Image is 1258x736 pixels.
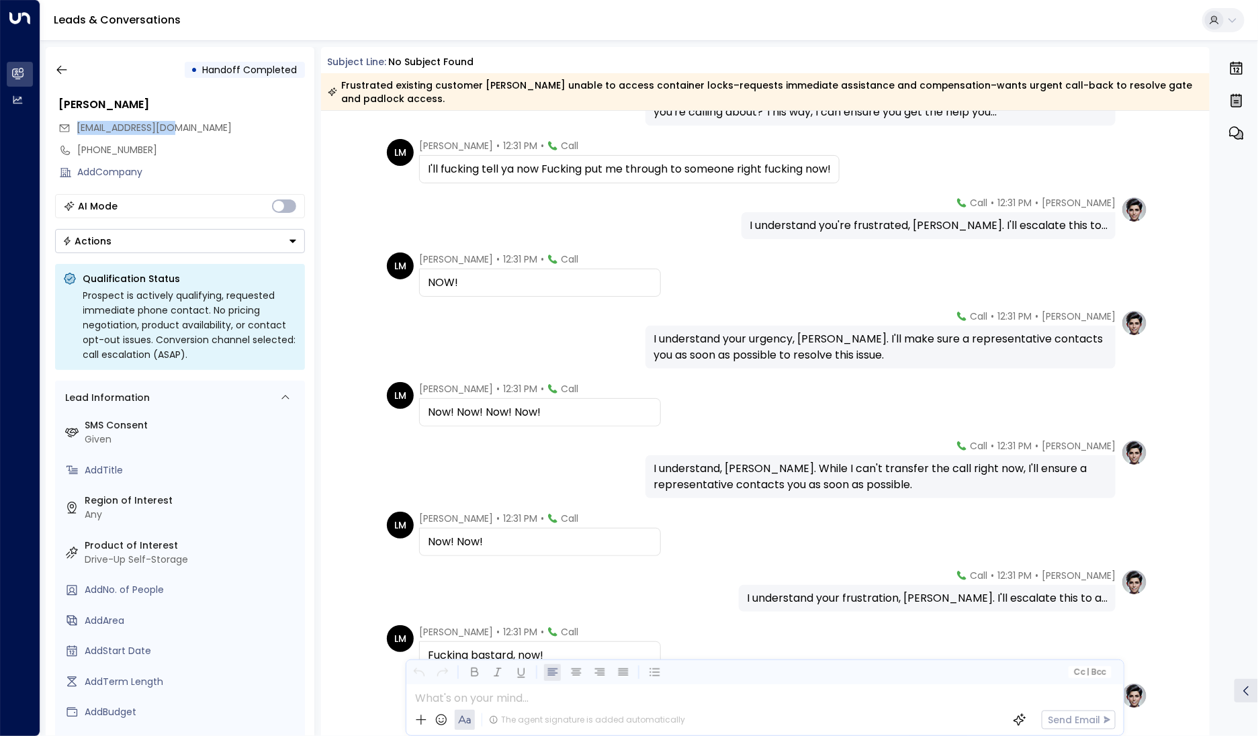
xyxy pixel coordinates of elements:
[388,55,474,69] div: No subject found
[428,647,652,663] div: Fucking bastard, now!
[434,664,451,681] button: Redo
[496,252,500,266] span: •
[1121,196,1148,223] img: profile-logo.png
[419,382,493,396] span: [PERSON_NAME]
[750,218,1108,234] div: I understand you're frustrated, [PERSON_NAME]. I'll escalate this to...
[85,494,300,508] label: Region of Interest
[328,55,387,68] span: Subject Line:
[997,439,1032,453] span: 12:31 PM
[503,382,537,396] span: 12:31 PM
[1121,569,1148,596] img: profile-logo.png
[85,463,300,477] div: AddTitle
[85,553,300,567] div: Drive-Up Self-Storage
[991,196,994,210] span: •
[747,590,1108,606] div: I understand your frustration, [PERSON_NAME]. I'll escalate this to a...
[419,625,493,639] span: [PERSON_NAME]
[970,569,987,582] span: Call
[1035,569,1038,582] span: •
[59,97,305,113] div: [PERSON_NAME]
[561,382,578,396] span: Call
[428,275,652,291] div: NOW!
[541,625,544,639] span: •
[85,432,300,447] div: Given
[83,288,297,362] div: Prospect is actively qualifying, requested immediate phone contact. No pricing negotiation, produ...
[496,625,500,639] span: •
[1042,310,1116,323] span: [PERSON_NAME]
[1121,682,1148,709] img: profile-logo.png
[55,229,305,253] button: Actions
[55,229,305,253] div: Button group with a nested menu
[85,675,300,689] div: AddTerm Length
[1035,310,1038,323] span: •
[970,439,987,453] span: Call
[54,12,181,28] a: Leads & Conversations
[561,139,578,152] span: Call
[387,382,414,409] div: LM
[496,512,500,525] span: •
[428,404,652,420] div: Now! Now! Now! Now!
[328,79,1202,105] div: Frustrated existing customer [PERSON_NAME] unable to access container locks–requests immediate as...
[387,512,414,539] div: LM
[1069,666,1112,679] button: Cc|Bcc
[419,252,493,266] span: [PERSON_NAME]
[85,614,300,628] div: AddArea
[61,391,150,405] div: Lead Information
[503,139,537,152] span: 12:31 PM
[541,139,544,152] span: •
[85,705,300,719] div: AddBudget
[561,512,578,525] span: Call
[997,310,1032,323] span: 12:31 PM
[77,121,232,135] span: guna1982@gmail.com
[419,139,493,152] span: [PERSON_NAME]
[561,252,578,266] span: Call
[991,569,994,582] span: •
[1042,196,1116,210] span: [PERSON_NAME]
[1121,310,1148,336] img: profile-logo.png
[85,418,300,432] label: SMS Consent
[503,252,537,266] span: 12:31 PM
[1035,439,1038,453] span: •
[503,625,537,639] span: 12:31 PM
[654,461,1108,493] div: I understand, [PERSON_NAME]. While I can't transfer the call right now, I'll ensure a representat...
[387,625,414,652] div: LM
[62,235,112,247] div: Actions
[970,310,987,323] span: Call
[78,143,305,157] div: [PHONE_NUMBER]
[997,569,1032,582] span: 12:31 PM
[970,196,987,210] span: Call
[419,512,493,525] span: [PERSON_NAME]
[1087,668,1089,677] span: |
[496,139,500,152] span: •
[77,121,232,134] span: [EMAIL_ADDRESS][DOMAIN_NAME]
[991,310,994,323] span: •
[83,272,297,285] p: Qualification Status
[654,331,1108,363] div: I understand your urgency, [PERSON_NAME]. I'll make sure a representative contacts you as soon as...
[79,199,118,213] div: AI Mode
[387,139,414,166] div: LM
[1042,439,1116,453] span: [PERSON_NAME]
[1035,196,1038,210] span: •
[78,165,305,179] div: AddCompany
[428,534,652,550] div: Now! Now!
[541,512,544,525] span: •
[85,583,300,597] div: AddNo. of People
[541,382,544,396] span: •
[85,508,300,522] div: Any
[85,539,300,553] label: Product of Interest
[1042,569,1116,582] span: [PERSON_NAME]
[503,512,537,525] span: 12:31 PM
[991,439,994,453] span: •
[1121,439,1148,466] img: profile-logo.png
[191,58,198,82] div: •
[997,196,1032,210] span: 12:31 PM
[203,63,298,77] span: Handoff Completed
[410,664,427,681] button: Undo
[489,714,685,726] div: The agent signature is added automatically
[428,161,831,177] div: I'll fucking tell ya now Fucking put me through to someone right fucking now!
[85,644,300,658] div: AddStart Date
[387,252,414,279] div: LM
[496,382,500,396] span: •
[561,625,578,639] span: Call
[541,252,544,266] span: •
[1074,668,1106,677] span: Cc Bcc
